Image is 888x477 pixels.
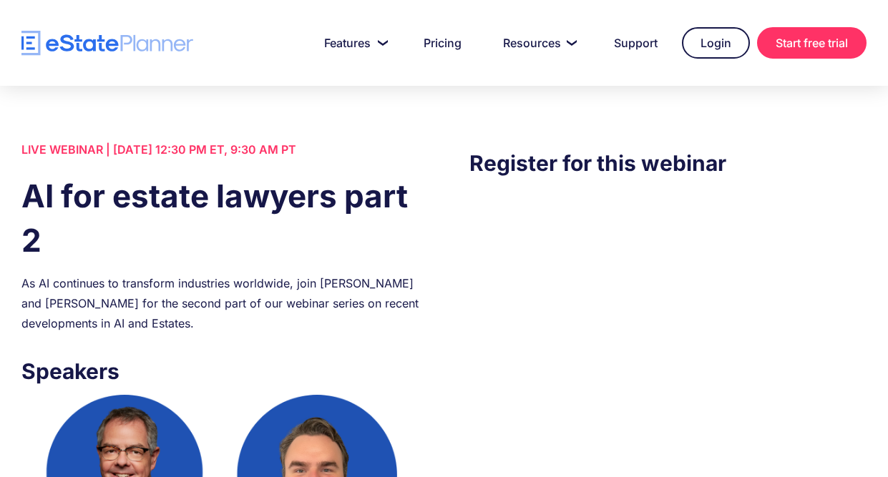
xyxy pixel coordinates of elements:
[21,355,419,388] h3: Speakers
[21,31,193,56] a: home
[486,29,590,57] a: Resources
[469,147,867,180] h3: Register for this webinar
[21,174,419,262] h1: AI for estate lawyers part 2
[757,27,867,59] a: Start free trial
[682,27,750,59] a: Login
[469,208,867,315] iframe: Form 0
[307,29,399,57] a: Features
[597,29,675,57] a: Support
[406,29,479,57] a: Pricing
[21,139,419,159] div: LIVE WEBINAR | [DATE] 12:30 PM ET, 9:30 AM PT
[21,273,419,333] div: As AI continues to transform industries worldwide, join [PERSON_NAME] and [PERSON_NAME] for the s...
